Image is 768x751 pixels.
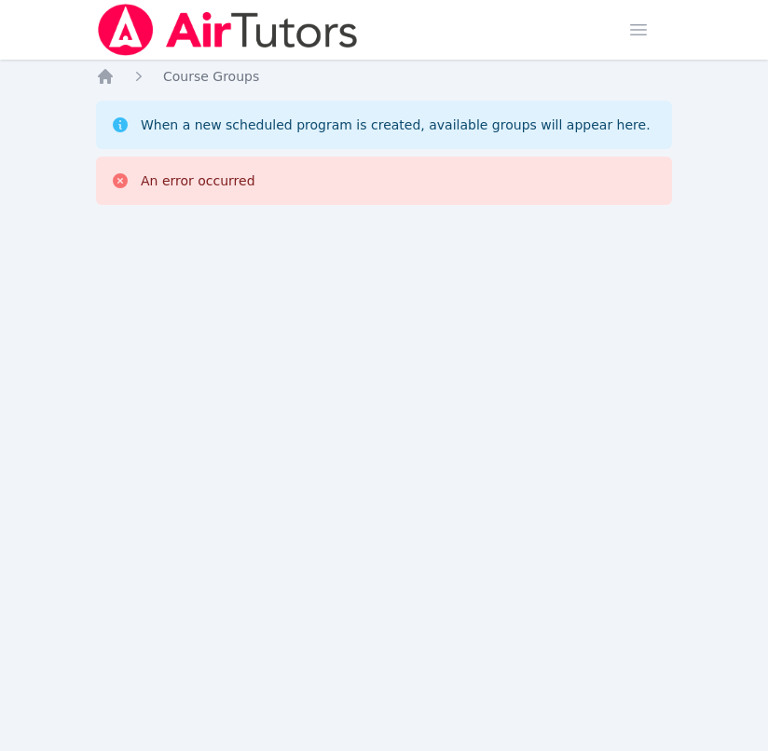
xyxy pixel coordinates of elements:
img: Air Tutors [96,4,360,56]
nav: Breadcrumb [96,67,672,86]
span: Course Groups [163,69,259,84]
a: Course Groups [163,67,259,86]
div: An error occurred [141,171,255,190]
div: When a new scheduled program is created, available groups will appear here. [141,116,651,134]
